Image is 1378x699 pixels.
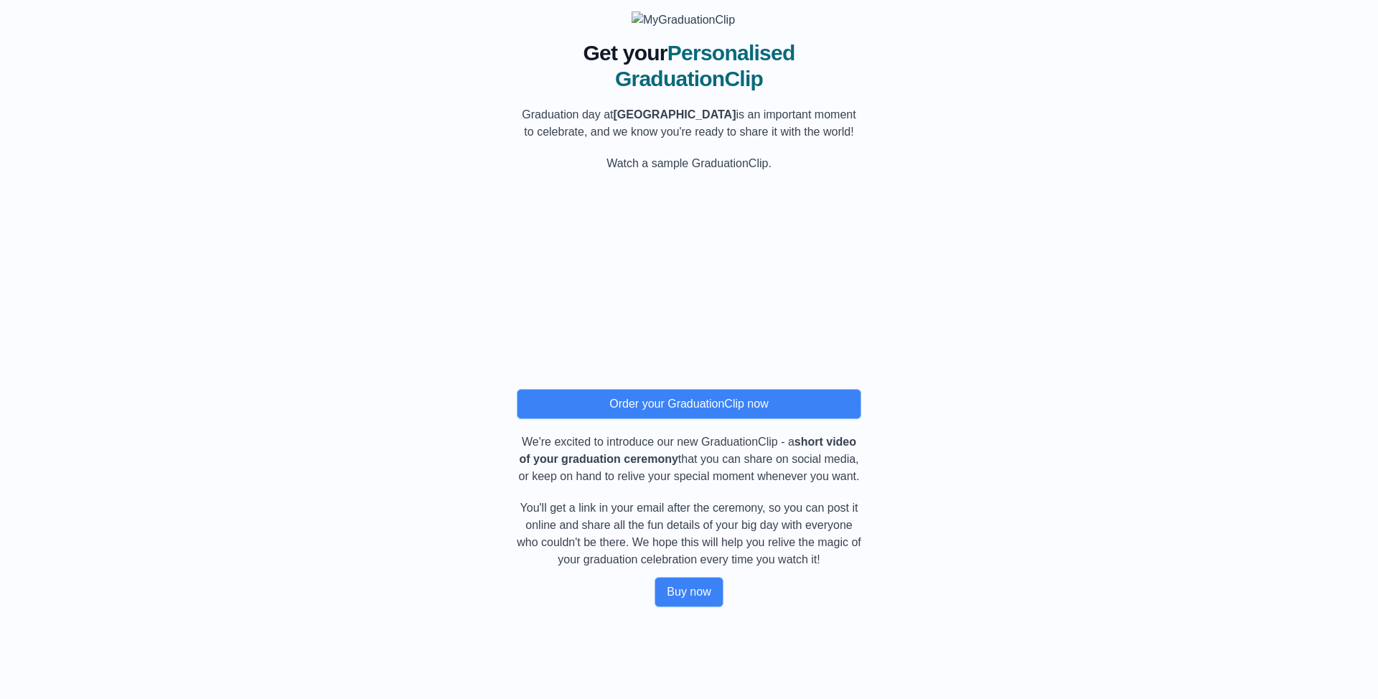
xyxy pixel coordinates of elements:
[583,41,667,65] span: Get your
[614,108,736,121] b: [GEOGRAPHIC_DATA]
[517,499,861,568] p: You'll get a link in your email after the ceremony, so you can post it online and share all the f...
[517,187,861,380] iframe: MyGraduationClip
[517,155,861,172] p: Watch a sample GraduationClip.
[517,433,861,485] p: We're excited to introduce our new GraduationClip - a that you can share on social media, or keep...
[517,106,861,141] p: Graduation day at is an important moment to celebrate, and we know you're ready to share it with ...
[517,389,861,419] button: Order your GraduationClip now
[615,41,795,90] span: Personalised GraduationClip
[632,11,746,29] img: MyGraduationClip
[655,577,723,607] button: Buy now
